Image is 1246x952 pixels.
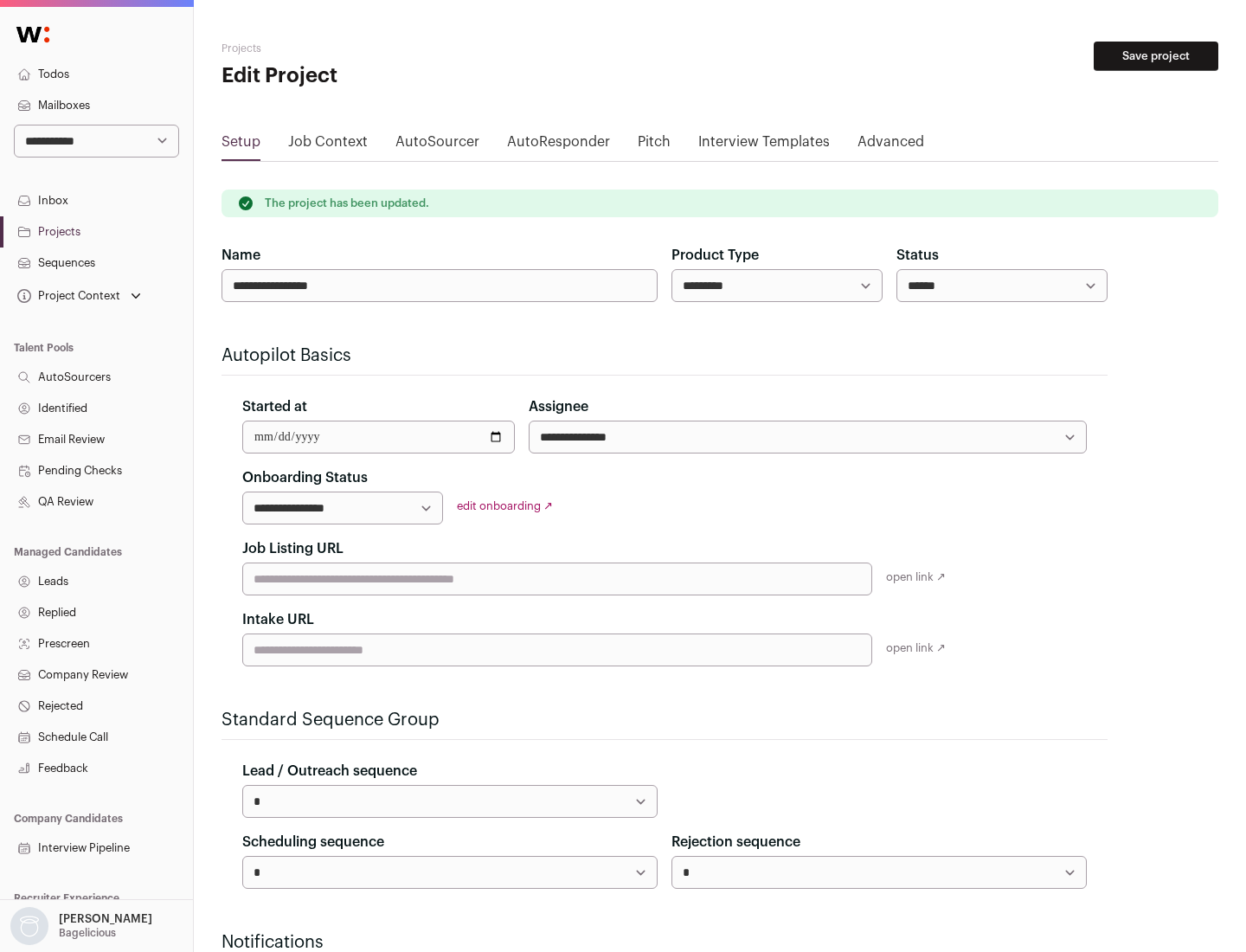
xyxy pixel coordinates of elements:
button: Open dropdown [7,907,156,945]
label: Onboarding Status [242,467,368,488]
label: Scheduling sequence [242,832,384,852]
label: Name [222,245,260,266]
button: Save project [1094,42,1218,71]
a: AutoSourcer [395,132,479,159]
a: Pitch [638,132,671,159]
a: AutoResponder [507,132,610,159]
a: Advanced [857,132,924,159]
h1: Edit Project [222,62,554,90]
a: Job Context [288,132,368,159]
a: Setup [222,132,260,159]
h2: Autopilot Basics [222,344,1108,368]
h2: Projects [222,42,554,55]
label: Rejection sequence [671,832,800,852]
p: Bagelicious [59,926,116,940]
button: Open dropdown [14,284,145,308]
label: Assignee [529,396,588,417]
label: Started at [242,396,307,417]
label: Intake URL [242,609,314,630]
a: Interview Templates [698,132,830,159]
h2: Standard Sequence Group [222,708,1108,732]
label: Job Listing URL [242,538,344,559]
p: [PERSON_NAME] [59,912,152,926]
div: Project Context [14,289,120,303]
p: The project has been updated. [265,196,429,210]
label: Product Type [671,245,759,266]
img: Wellfound [7,17,59,52]
img: nopic.png [10,907,48,945]
label: Status [896,245,939,266]
a: edit onboarding ↗ [457,500,553,511]
label: Lead / Outreach sequence [242,761,417,782]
